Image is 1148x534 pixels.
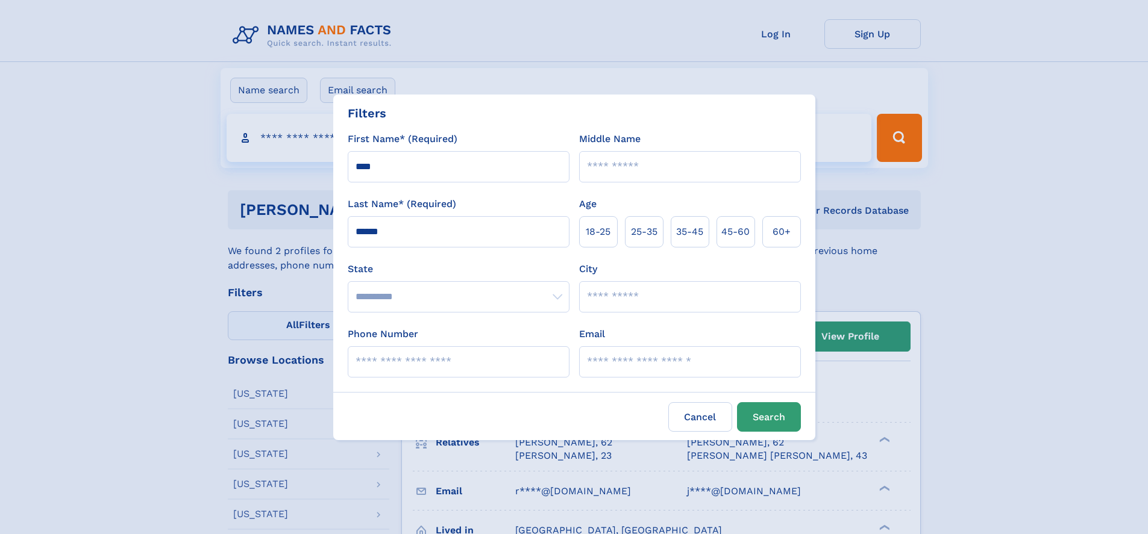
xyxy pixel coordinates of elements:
label: City [579,262,597,276]
span: 25‑35 [631,225,657,239]
label: Last Name* (Required) [348,197,456,211]
label: State [348,262,569,276]
label: Email [579,327,605,341]
label: Age [579,197,597,211]
span: 45‑60 [721,225,750,239]
label: First Name* (Required) [348,132,457,146]
label: Cancel [668,402,732,432]
div: Filters [348,104,386,122]
span: 60+ [773,225,791,239]
label: Phone Number [348,327,418,341]
label: Middle Name [579,132,641,146]
button: Search [737,402,801,432]
span: 18‑25 [586,225,610,239]
span: 35‑45 [676,225,703,239]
